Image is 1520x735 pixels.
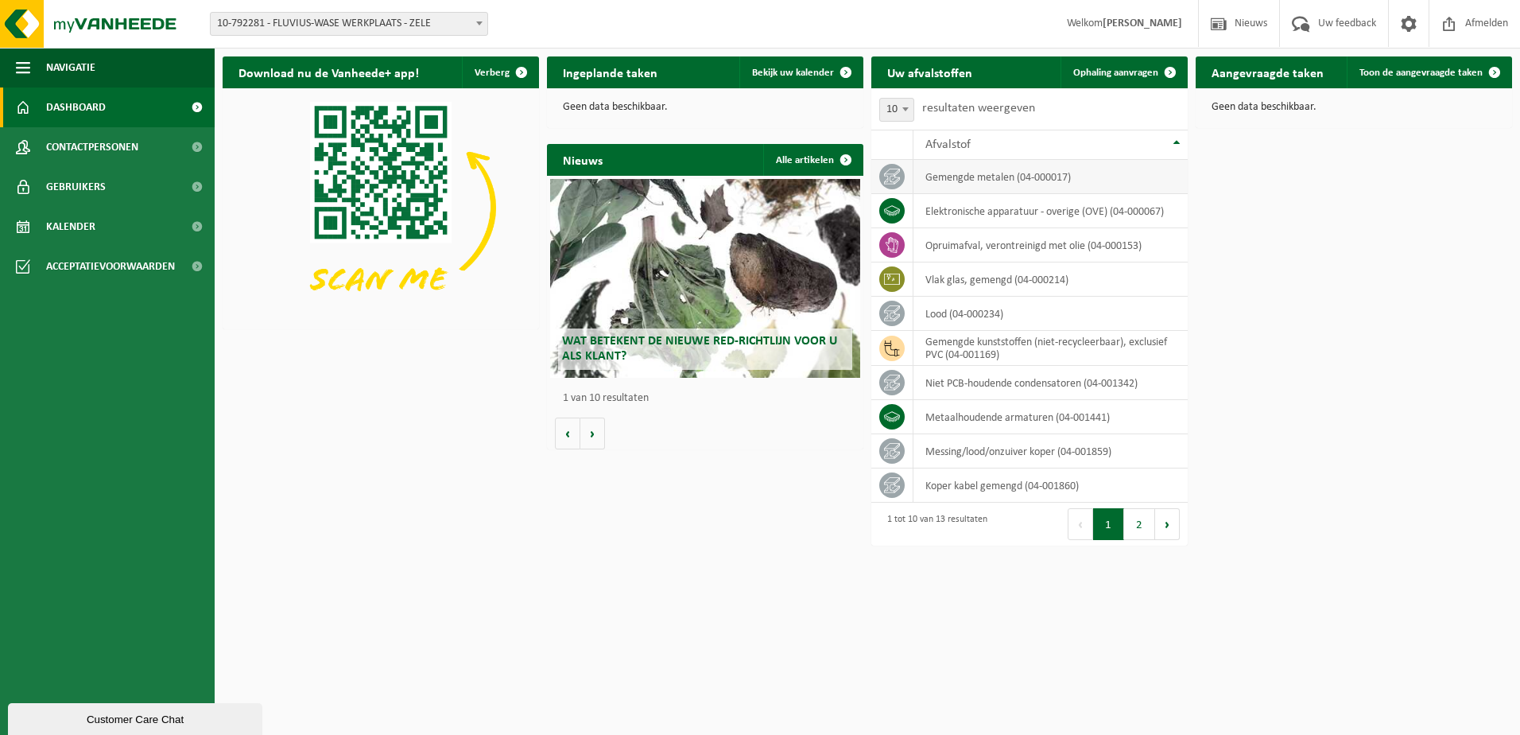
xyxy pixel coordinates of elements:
[871,56,988,87] h2: Uw afvalstoffen
[46,48,95,87] span: Navigatie
[879,98,914,122] span: 10
[547,144,618,175] h2: Nieuws
[555,418,580,449] button: Vorige
[223,88,539,326] img: Download de VHEPlus App
[210,12,488,36] span: 10-792281 - FLUVIUS-WASE WERKPLAATS - ZELE
[46,87,106,127] span: Dashboard
[913,434,1188,469] td: messing/lood/onzuiver koper (04-001859)
[913,160,1188,194] td: gemengde metalen (04-000017)
[913,262,1188,297] td: vlak glas, gemengd (04-000214)
[763,144,862,176] a: Alle artikelen
[913,228,1188,262] td: opruimafval, verontreinigd met olie (04-000153)
[1124,508,1155,540] button: 2
[922,102,1035,115] label: resultaten weergeven
[913,194,1188,228] td: elektronische apparatuur - overige (OVE) (04-000067)
[1068,508,1093,540] button: Previous
[1093,508,1124,540] button: 1
[562,335,837,363] span: Wat betekent de nieuwe RED-richtlijn voor u als klant?
[462,56,537,88] button: Verberg
[1103,17,1182,29] strong: [PERSON_NAME]
[880,99,913,121] span: 10
[913,469,1188,503] td: koper kabel gemengd (04-001860)
[913,297,1188,331] td: lood (04-000234)
[1347,56,1510,88] a: Toon de aangevraagde taken
[1196,56,1340,87] h2: Aangevraagde taken
[46,207,95,247] span: Kalender
[563,393,855,404] p: 1 van 10 resultaten
[46,247,175,286] span: Acceptatievoorwaarden
[211,13,487,35] span: 10-792281 - FLUVIUS-WASE WERKPLAATS - ZELE
[879,507,987,542] div: 1 tot 10 van 13 resultaten
[563,102,847,113] p: Geen data beschikbaar.
[913,366,1188,400] td: niet PCB-houdende condensatoren (04-001342)
[475,68,510,78] span: Verberg
[550,179,860,378] a: Wat betekent de nieuwe RED-richtlijn voor u als klant?
[925,138,971,151] span: Afvalstof
[913,400,1188,434] td: metaalhoudende armaturen (04-001441)
[580,418,605,449] button: Volgende
[1061,56,1186,88] a: Ophaling aanvragen
[46,127,138,167] span: Contactpersonen
[739,56,862,88] a: Bekijk uw kalender
[8,700,266,735] iframe: chat widget
[913,331,1188,366] td: gemengde kunststoffen (niet-recycleerbaar), exclusief PVC (04-001169)
[1073,68,1158,78] span: Ophaling aanvragen
[752,68,834,78] span: Bekijk uw kalender
[1212,102,1496,113] p: Geen data beschikbaar.
[1155,508,1180,540] button: Next
[1359,68,1483,78] span: Toon de aangevraagde taken
[547,56,673,87] h2: Ingeplande taken
[223,56,435,87] h2: Download nu de Vanheede+ app!
[46,167,106,207] span: Gebruikers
